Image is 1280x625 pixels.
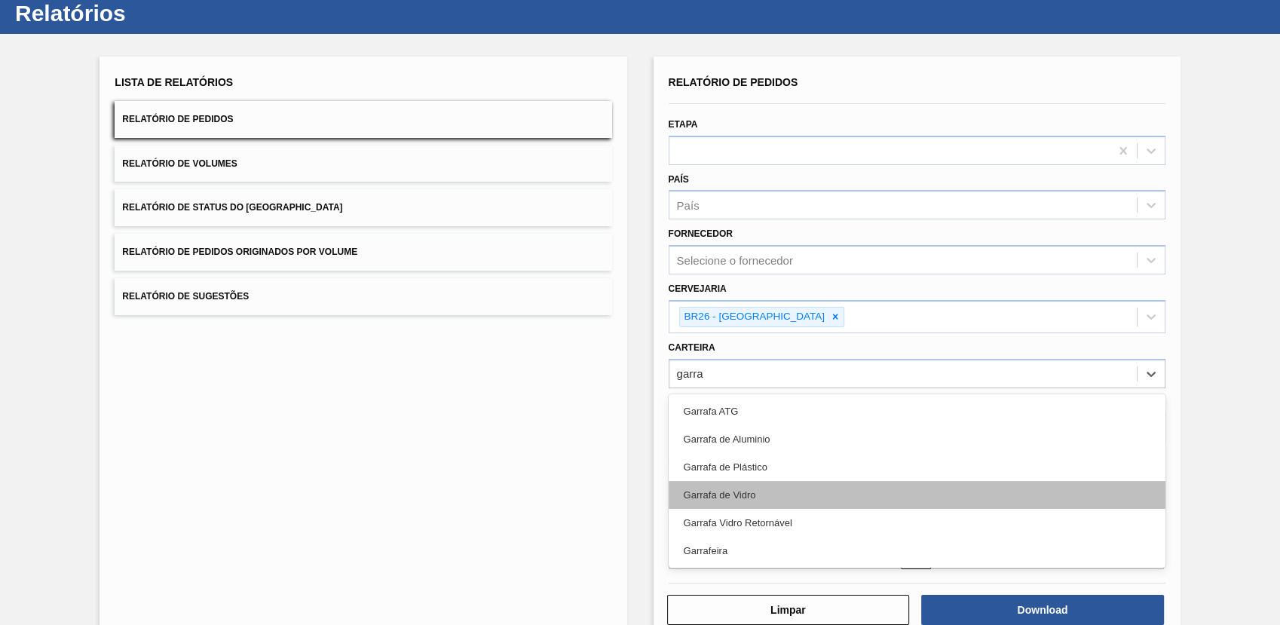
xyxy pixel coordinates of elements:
div: Garrafa de Vidro [669,481,1165,509]
span: Relatório de Pedidos Originados por Volume [122,247,357,257]
label: Cervejaria [669,283,727,294]
span: Lista de Relatórios [115,76,233,88]
div: Selecione o fornecedor [677,254,793,267]
button: Download [921,595,1164,625]
button: Relatório de Pedidos [115,101,611,138]
div: Garrafeira [669,537,1165,565]
label: Carteira [669,342,715,353]
label: Fornecedor [669,228,733,239]
span: Relatório de Status do [GEOGRAPHIC_DATA] [122,202,342,213]
button: Relatório de Status do [GEOGRAPHIC_DATA] [115,189,611,226]
label: Etapa [669,119,698,130]
button: Relatório de Sugestões [115,278,611,315]
div: Garrafa Vidro Retornável [669,509,1165,537]
label: País [669,174,689,185]
button: Limpar [667,595,910,625]
button: Relatório de Volumes [115,146,611,182]
span: Relatório de Sugestões [122,291,249,302]
span: Relatório de Pedidos [122,114,233,124]
div: Garrafa de Aluminio [669,425,1165,453]
span: Relatório de Volumes [122,158,237,169]
div: País [677,199,700,212]
div: Garrafa ATG [669,397,1165,425]
div: Garrafa de Plástico [669,453,1165,481]
h1: Relatórios [15,5,283,22]
span: Relatório de Pedidos [669,76,798,88]
button: Relatório de Pedidos Originados por Volume [115,234,611,271]
div: BR26 - [GEOGRAPHIC_DATA] [680,308,827,326]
